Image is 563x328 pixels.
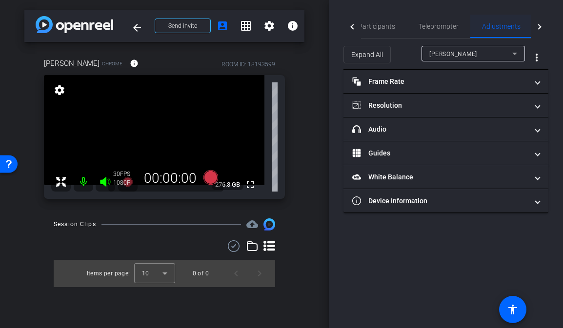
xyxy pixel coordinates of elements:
div: 0 of 0 [193,269,209,278]
mat-icon: accessibility [507,304,519,315]
span: Participants [358,23,395,30]
span: FPS [120,171,130,177]
button: Expand All [343,46,391,63]
mat-expansion-panel-header: Guides [343,141,548,165]
div: 1080P [113,179,138,187]
mat-icon: cloud_upload [246,218,258,230]
div: Items per page: [87,269,130,278]
mat-panel-title: Guides [352,148,528,158]
mat-icon: settings [53,84,66,96]
span: 276.3 GB [212,179,243,191]
div: Session Clips [54,219,96,229]
span: [PERSON_NAME] [429,51,477,58]
mat-expansion-panel-header: Audio [343,117,548,141]
button: Send invite [155,19,211,33]
span: Adjustments [482,23,521,30]
span: Expand All [351,45,383,64]
div: 30 [113,170,138,178]
mat-expansion-panel-header: Resolution [343,94,548,117]
div: 00:00:00 [138,170,203,187]
button: Next page [248,262,271,285]
img: Session clips [263,218,275,230]
button: More Options for Adjustments Panel [525,46,548,69]
mat-icon: info [130,59,139,68]
img: app-logo [36,16,113,33]
mat-expansion-panel-header: Device Information [343,189,548,212]
span: [PERSON_NAME] [44,58,100,69]
mat-expansion-panel-header: Frame Rate [343,70,548,93]
mat-icon: grid_on [240,20,252,32]
mat-icon: more_vert [531,52,543,63]
mat-icon: settings [263,20,275,32]
mat-icon: arrow_back [131,22,143,34]
mat-panel-title: Frame Rate [352,77,528,87]
span: Chrome [102,60,122,67]
mat-panel-title: Resolution [352,100,528,111]
mat-panel-title: Audio [352,124,528,135]
span: Teleprompter [419,23,459,30]
span: Destinations for your clips [246,218,258,230]
mat-expansion-panel-header: White Balance [343,165,548,189]
mat-icon: fullscreen [244,179,256,191]
span: Send invite [168,22,197,30]
mat-icon: info [287,20,299,32]
mat-icon: account_box [217,20,228,32]
mat-panel-title: Device Information [352,196,528,206]
button: Previous page [224,262,248,285]
mat-panel-title: White Balance [352,172,528,182]
div: ROOM ID: 18193599 [221,60,275,69]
